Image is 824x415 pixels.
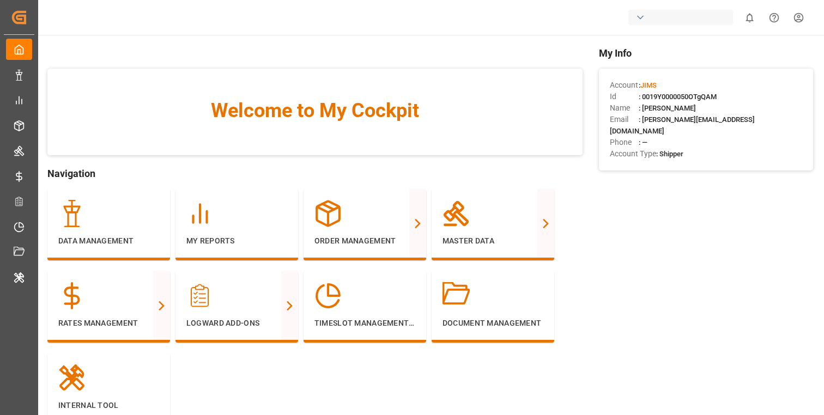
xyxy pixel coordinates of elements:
[58,400,159,411] p: Internal Tool
[610,115,755,135] span: : [PERSON_NAME][EMAIL_ADDRESS][DOMAIN_NAME]
[443,318,543,329] p: Document Management
[186,235,287,247] p: My Reports
[610,80,639,91] span: Account
[639,138,647,147] span: : —
[58,235,159,247] p: Data Management
[314,318,415,329] p: Timeslot Management V2
[47,166,583,181] span: Navigation
[639,93,717,101] span: : 0019Y0000050OTgQAM
[639,104,696,112] span: : [PERSON_NAME]
[762,5,786,30] button: Help Center
[737,5,762,30] button: show 0 new notifications
[610,137,639,148] span: Phone
[69,96,561,125] span: Welcome to My Cockpit
[610,91,639,102] span: Id
[610,148,656,160] span: Account Type
[610,102,639,114] span: Name
[610,114,639,125] span: Email
[640,81,657,89] span: JIMS
[599,46,813,60] span: My Info
[58,318,159,329] p: Rates Management
[656,150,683,158] span: : Shipper
[186,318,287,329] p: Logward Add-ons
[639,81,657,89] span: :
[443,235,543,247] p: Master Data
[314,235,415,247] p: Order Management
